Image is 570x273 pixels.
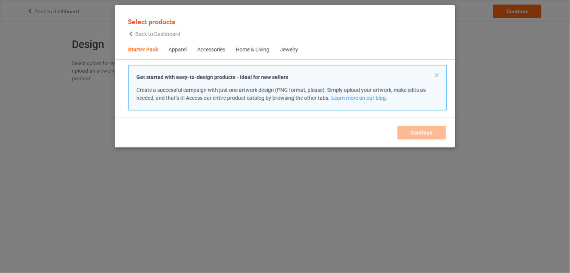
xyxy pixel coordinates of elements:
[136,74,288,80] strong: Get started with easy-to-design products - ideal for new sellers
[280,46,298,54] div: Jewelry
[197,46,225,54] div: Accessories
[236,46,270,54] div: Home & Living
[169,46,187,54] div: Apparel
[123,41,163,59] span: Starter Pack
[128,18,175,26] span: Select products
[331,95,387,101] a: Learn more on our blog.
[135,31,180,37] span: Back to Dashboard
[136,87,426,101] span: Create a successful campaign with just one artwork design (PNG format, please). Simply upload you...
